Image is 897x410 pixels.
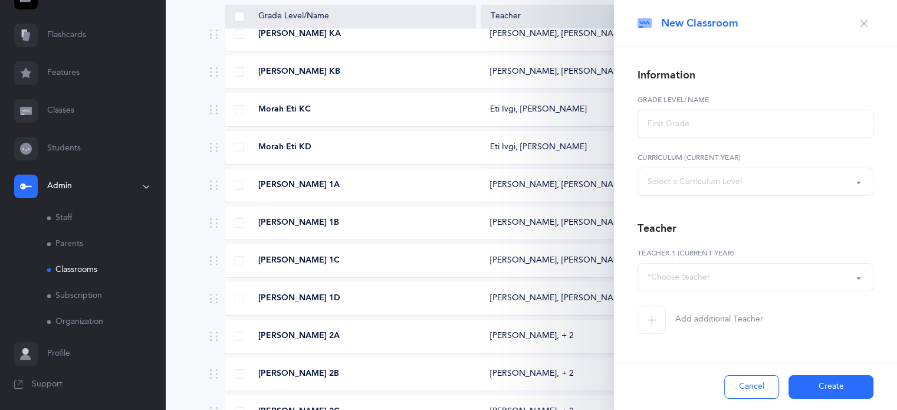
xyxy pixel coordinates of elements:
span: [PERSON_NAME] 2B [258,368,339,380]
button: Add additional Teacher [638,306,763,334]
iframe: Drift Widget Chat Controller [838,351,883,396]
button: Create [788,375,873,399]
div: [PERSON_NAME], [PERSON_NAME] [490,217,622,229]
div: Teacher [491,11,622,22]
a: Staff [47,205,165,231]
span: [PERSON_NAME] KB [258,66,340,78]
a: Organization [47,309,165,335]
span: [PERSON_NAME] 2A [258,330,340,342]
label: Grade Level/Name [638,94,873,105]
input: First Grade [638,110,873,138]
span: [PERSON_NAME] 1B [258,217,339,229]
span: [PERSON_NAME] 1D [258,293,340,304]
label: Teacher 1 (Current Year) [638,248,873,258]
span: [PERSON_NAME] 1A [258,179,340,191]
span: [PERSON_NAME] KA [258,28,341,40]
span: [PERSON_NAME] 1C [258,255,340,267]
div: [PERSON_NAME], [PERSON_NAME] [490,28,622,40]
a: Subscription [47,283,165,309]
div: [PERSON_NAME], [PERSON_NAME] [490,255,622,267]
div: [PERSON_NAME], [PERSON_NAME] [490,66,622,78]
div: [PERSON_NAME]‪, + 2‬ [490,330,574,342]
span: New Classroom [661,16,738,31]
div: Grade Level/Name [235,11,466,22]
span: Support [32,379,63,391]
a: Parents [47,231,165,257]
div: [PERSON_NAME], [PERSON_NAME] [490,293,622,304]
div: [PERSON_NAME]‪, + 2‬ [490,368,574,380]
button: Select a Curriculum Level [638,168,873,196]
button: *Choose teacher [638,263,873,291]
div: *Choose teacher [648,271,710,284]
span: Add additional Teacher [675,314,763,326]
div: Select a Curriculum Level [648,176,742,188]
div: Eti Ivgi, [PERSON_NAME] [490,142,587,153]
div: Teacher [638,221,676,236]
a: Classrooms [47,257,165,283]
span: Morah Eti KD [258,142,311,153]
span: Morah Eti KC [258,104,311,116]
label: Curriculum (Current Year) [638,152,873,163]
div: [PERSON_NAME], [PERSON_NAME] [490,179,622,191]
div: Eti Ivgi, [PERSON_NAME] [490,104,587,116]
button: Cancel [724,375,779,399]
div: Information [638,68,695,83]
